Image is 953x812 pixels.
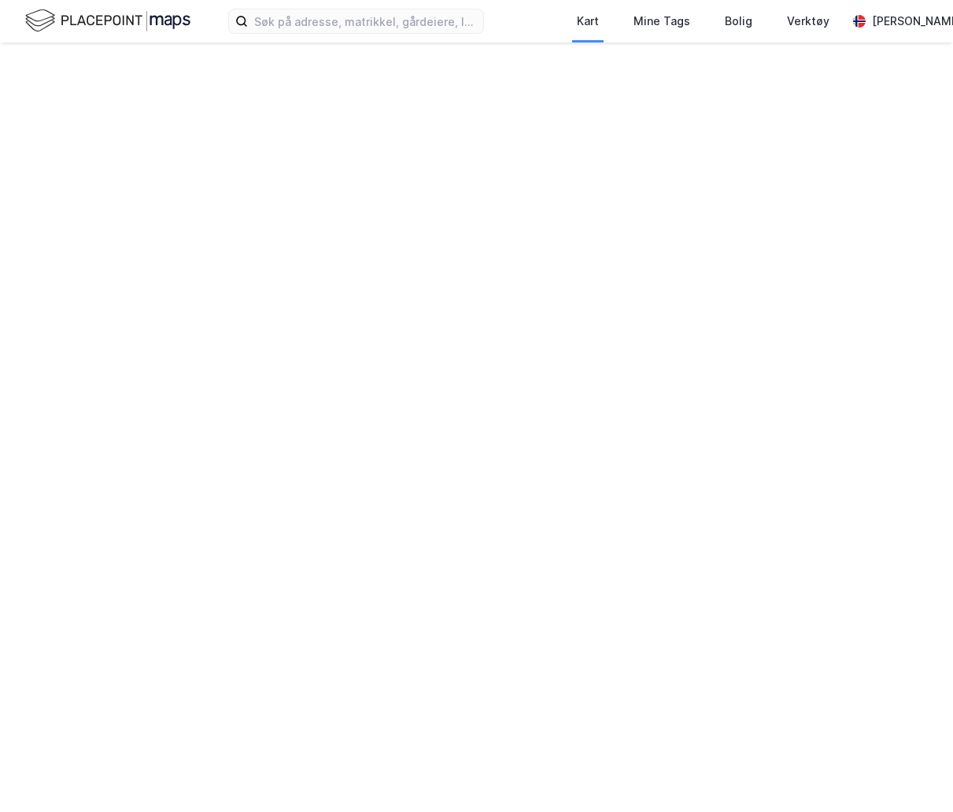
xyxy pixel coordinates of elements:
div: Bolig [725,12,752,31]
img: logo.f888ab2527a4732fd821a326f86c7f29.svg [25,7,190,35]
iframe: Chat Widget [874,736,953,812]
div: Kart [577,12,599,31]
input: Søk på adresse, matrikkel, gårdeiere, leietakere eller personer [248,9,483,33]
div: Verktøy [787,12,829,31]
div: Mine Tags [633,12,690,31]
div: Kontrollprogram for chat [874,736,953,812]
